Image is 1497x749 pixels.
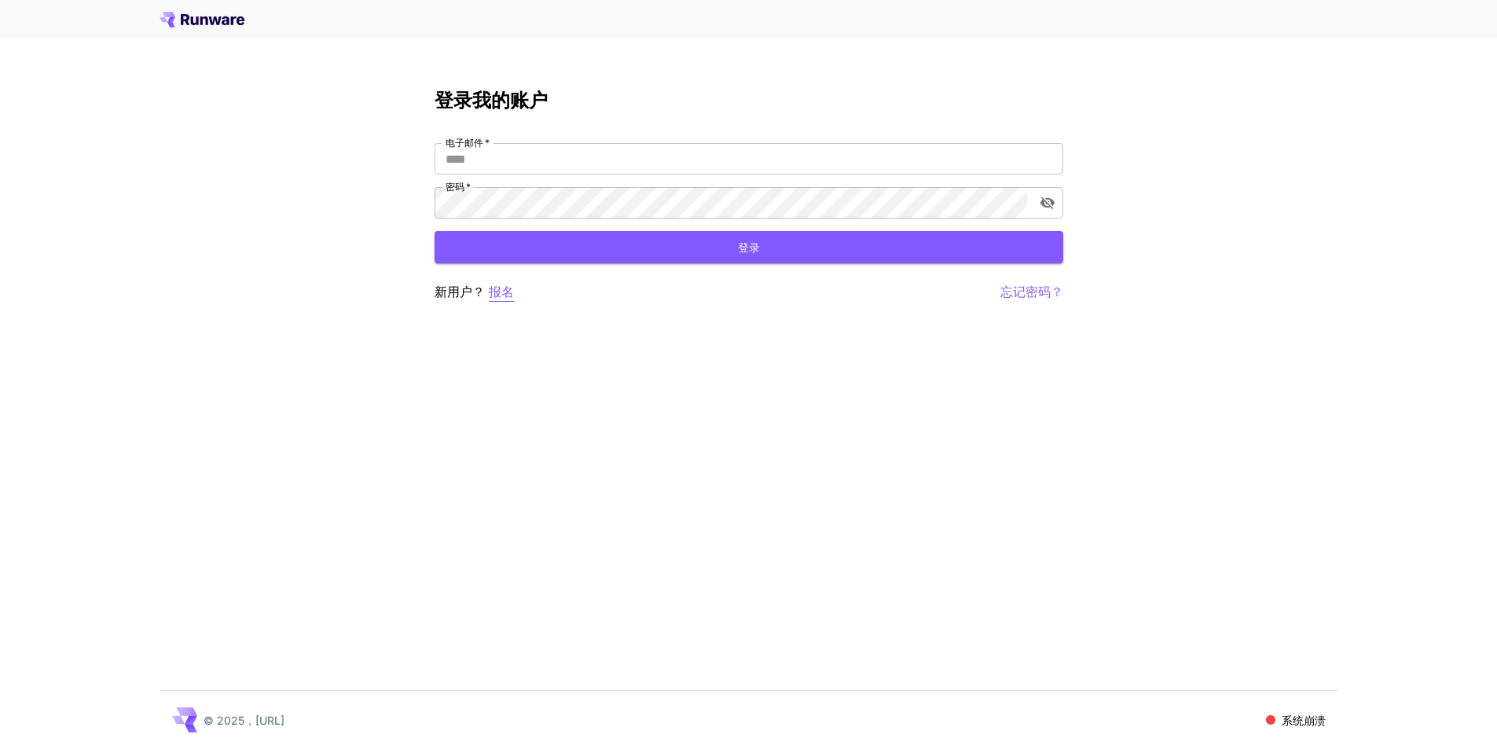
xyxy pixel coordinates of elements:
[1000,282,1063,302] button: 忘记密码？
[1282,714,1326,727] font: 系统崩溃
[1000,284,1063,299] font: 忘记密码？
[204,714,284,727] font: © 2025，[URL]
[446,137,483,149] font: 电子邮件
[435,284,485,299] font: 新用户？
[738,240,760,254] font: 登录
[435,89,548,112] font: 登录我的账户
[435,231,1063,263] button: 登录
[489,284,514,299] font: 报名
[1033,189,1062,217] button: 切换密码可见性
[446,181,464,193] font: 密码
[489,282,514,302] button: 报名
